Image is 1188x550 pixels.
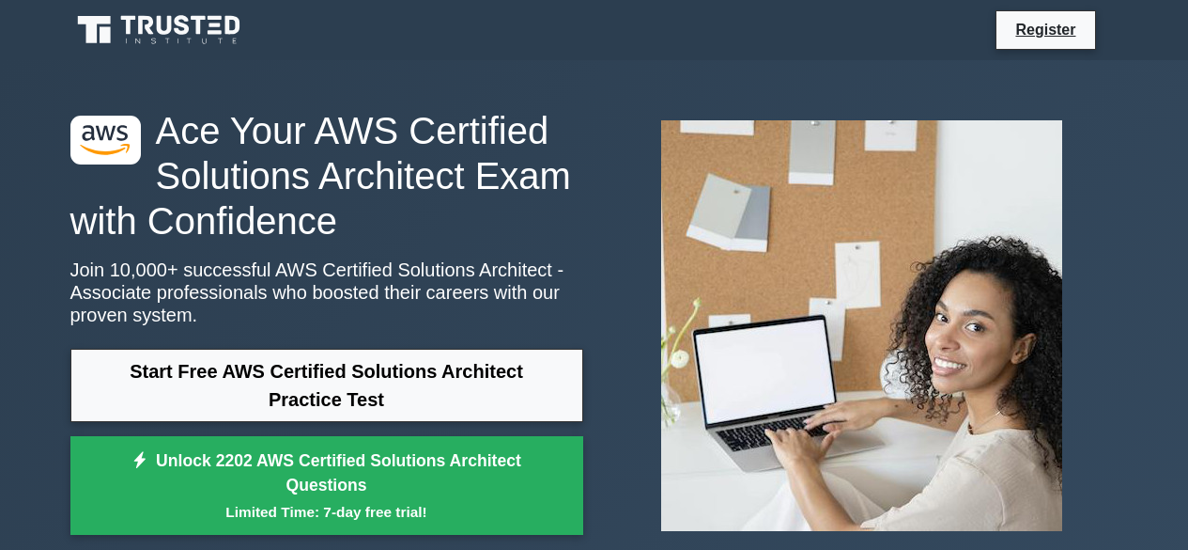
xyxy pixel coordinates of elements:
[70,259,583,326] p: Join 10,000+ successful AWS Certified Solutions Architect - Associate professionals who boosted t...
[70,108,583,244] h1: Ace Your AWS Certified Solutions Architect Exam with Confidence
[1004,18,1087,41] a: Register
[70,349,583,422] a: Start Free AWS Certified Solutions Architect Practice Test
[94,501,560,523] small: Limited Time: 7-day free trial!
[70,436,583,536] a: Unlock 2202 AWS Certified Solutions Architect QuestionsLimited Time: 7-day free trial!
